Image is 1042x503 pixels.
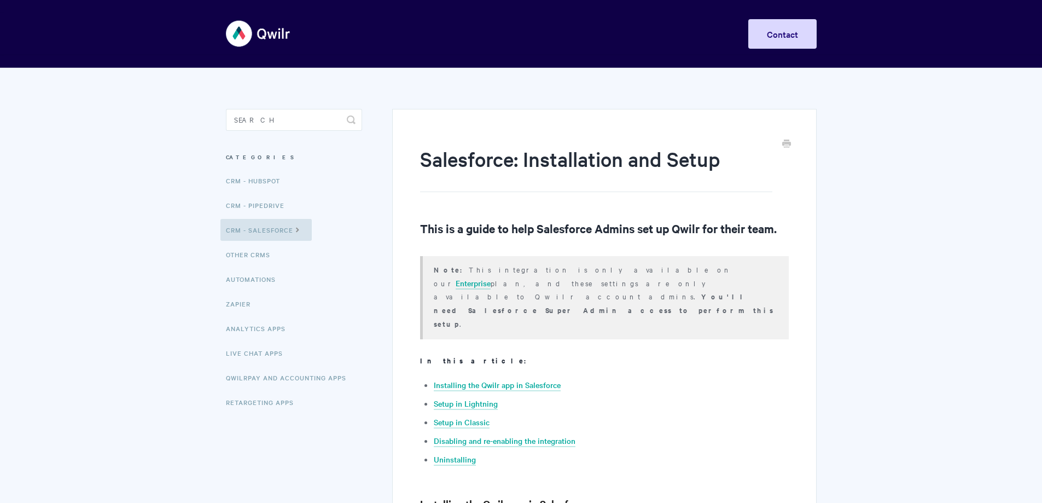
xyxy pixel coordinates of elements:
[434,263,775,331] p: This integration is only available on our plan, and these settings are only available to Qwilr ac...
[434,291,773,329] strong: You'll need Salesforce Super Admin access to perform this setup
[220,219,312,241] a: CRM - Salesforce
[226,147,362,167] h3: Categories
[226,391,302,413] a: Retargeting Apps
[226,268,284,290] a: Automations
[434,435,575,447] a: Disabling and re-enabling the integration
[226,109,362,131] input: Search
[226,13,291,54] img: Qwilr Help Center
[434,379,561,391] a: Installing the Qwilr app in Salesforce
[456,277,491,290] a: Enterprise
[226,317,294,339] a: Analytics Apps
[226,194,293,216] a: CRM - Pipedrive
[420,145,772,192] h1: Salesforce: Installation and Setup
[226,244,278,265] a: Other CRMs
[226,367,354,389] a: QwilrPay and Accounting Apps
[782,138,791,151] a: Print this Article
[226,342,291,364] a: Live Chat Apps
[434,417,490,429] a: Setup in Classic
[420,219,788,237] h2: This is a guide to help Salesforce Admins set up Qwilr for their team.
[434,264,469,275] strong: Note:
[434,398,498,410] a: Setup in Lightning
[434,454,476,466] a: Uninstalling
[748,19,817,49] a: Contact
[226,293,259,315] a: Zapier
[420,355,533,366] b: In this article:
[226,170,288,192] a: CRM - HubSpot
